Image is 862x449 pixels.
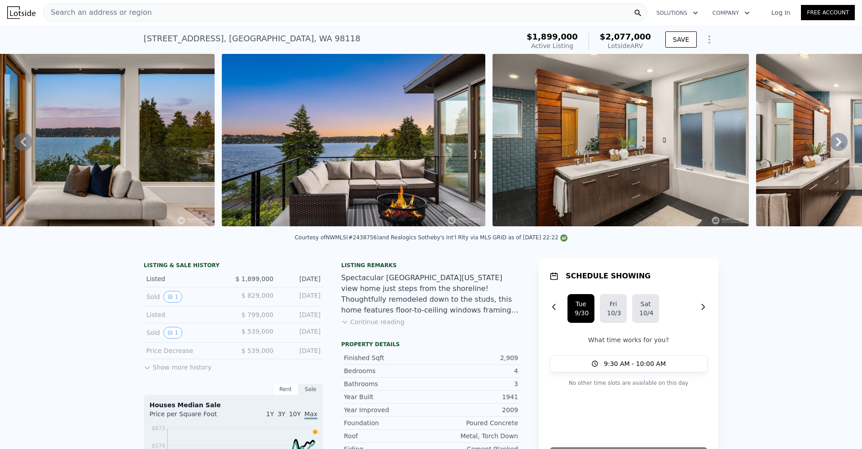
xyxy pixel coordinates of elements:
div: [DATE] [281,327,321,339]
p: What time works for you? [550,335,708,344]
div: Listed [146,274,226,283]
div: Metal, Torch Down [431,431,518,440]
span: $2,077,000 [600,32,651,41]
button: Show more history [144,359,211,372]
button: Sat10/4 [632,294,659,323]
div: Roof [344,431,431,440]
div: Finished Sqft [344,353,431,362]
div: Courtesy of NWMLS (#2438756) and Realogics Sotheby's Int'l Rlty via MLS GRID as of [DATE] 22:22 [295,234,567,241]
div: Lotside ARV [600,41,651,50]
span: Search an address or region [44,7,152,18]
div: 2,909 [431,353,518,362]
div: Spectacular [GEOGRAPHIC_DATA][US_STATE] view home just steps from the shoreline! Thoughtfully rem... [341,273,521,316]
div: Tue [575,299,587,308]
div: [DATE] [281,346,321,355]
div: 1941 [431,392,518,401]
div: 10/4 [639,308,652,317]
span: $ 829,000 [242,292,273,299]
div: [STREET_ADDRESS] , [GEOGRAPHIC_DATA] , WA 98118 [144,32,361,45]
button: Solutions [649,5,705,21]
button: 9:30 AM - 10:00 AM [550,355,708,372]
div: Foundation [344,418,431,427]
div: 10/3 [607,308,620,317]
div: 9/30 [575,308,587,317]
div: [DATE] [281,291,321,303]
img: Sale: 169815725 Parcel: 97887753 [222,54,485,226]
div: Price per Square Foot [150,409,233,424]
button: Tue9/30 [567,294,594,323]
div: Property details [341,341,521,348]
span: $ 799,000 [242,311,273,318]
img: NWMLS Logo [560,234,567,242]
div: Houses Median Sale [150,401,317,409]
span: 1Y [266,410,274,418]
a: Log In [761,8,801,17]
div: Bedrooms [344,366,431,375]
div: Poured Concrete [431,418,518,427]
button: Fri10/3 [600,294,627,323]
img: Sale: 169815725 Parcel: 97887753 [493,54,749,226]
h1: SCHEDULE SHOWING [566,271,651,282]
div: [DATE] [281,310,321,319]
div: Price Decrease [146,346,226,355]
div: Fri [607,299,620,308]
div: Listing remarks [341,262,521,269]
button: View historical data [163,327,182,339]
img: Lotside [7,6,35,19]
div: Year Built [344,392,431,401]
button: Continue reading [341,317,405,326]
div: 4 [431,366,518,375]
span: $1,899,000 [527,32,578,41]
span: $ 539,000 [242,328,273,335]
button: Company [705,5,757,21]
span: 10Y [289,410,301,418]
div: Rent [273,383,298,395]
div: Bathrooms [344,379,431,388]
button: View historical data [163,291,182,303]
button: Show Options [700,31,718,48]
div: Sold [146,291,226,303]
span: 3Y [277,410,285,418]
p: No other time slots are available on this day [550,378,708,388]
div: [DATE] [281,274,321,283]
tspan: $673 [151,425,165,431]
div: 3 [431,379,518,388]
button: SAVE [665,31,697,48]
span: $ 539,000 [242,347,273,354]
span: 9:30 AM - 10:00 AM [604,359,666,368]
span: Active Listing [531,42,573,49]
span: Max [304,410,317,419]
div: 2009 [431,405,518,414]
div: Sale [298,383,323,395]
div: Sold [146,327,226,339]
div: LISTING & SALE HISTORY [144,262,323,271]
tspan: $574 [151,443,165,449]
div: Sat [639,299,652,308]
a: Free Account [801,5,855,20]
div: Listed [146,310,226,319]
div: Year Improved [344,405,431,414]
span: $ 1,899,000 [235,275,273,282]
